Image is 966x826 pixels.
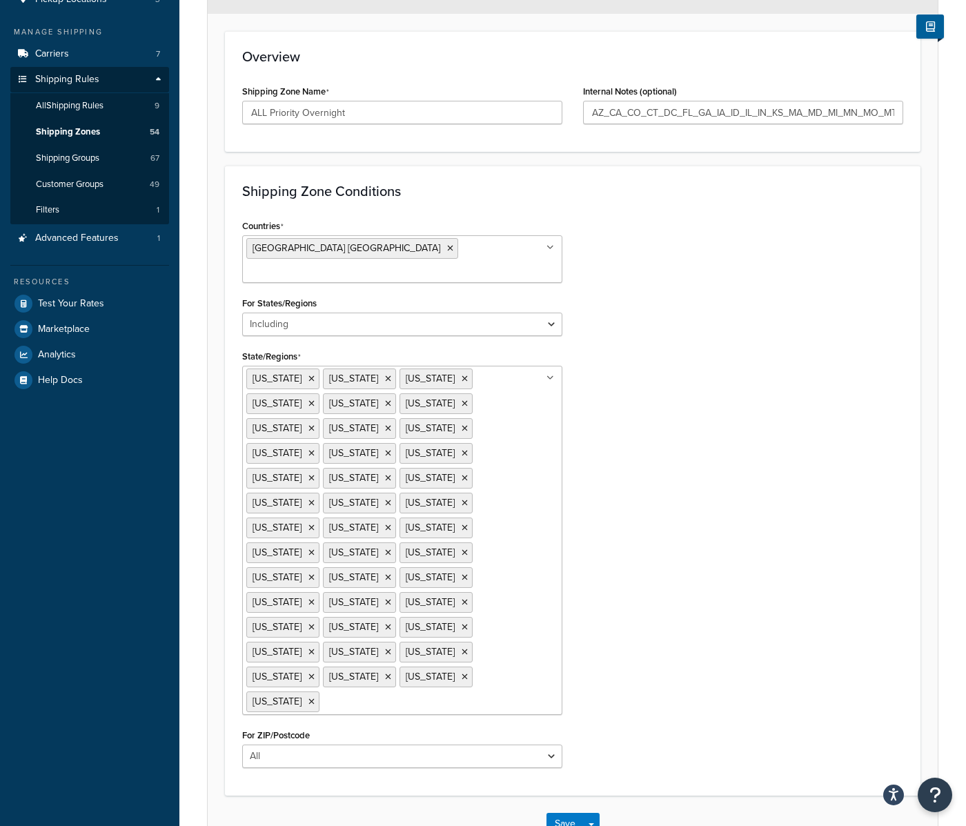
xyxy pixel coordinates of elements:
[329,495,378,510] span: [US_STATE]
[10,197,169,223] a: Filters1
[36,126,100,138] span: Shipping Zones
[406,421,455,435] span: [US_STATE]
[253,471,302,485] span: [US_STATE]
[10,197,169,223] li: Filters
[406,471,455,485] span: [US_STATE]
[150,126,159,138] span: 54
[253,520,302,535] span: [US_STATE]
[10,291,169,316] a: Test Your Rates
[406,570,455,584] span: [US_STATE]
[253,620,302,634] span: [US_STATE]
[156,48,160,60] span: 7
[583,86,677,97] label: Internal Notes (optional)
[242,221,284,232] label: Countries
[150,179,159,190] span: 49
[10,317,169,342] a: Marketplace
[329,669,378,684] span: [US_STATE]
[253,495,302,510] span: [US_STATE]
[329,595,378,609] span: [US_STATE]
[406,396,455,411] span: [US_STATE]
[242,730,310,740] label: For ZIP/Postcode
[253,421,302,435] span: [US_STATE]
[406,595,455,609] span: [US_STATE]
[406,371,455,386] span: [US_STATE]
[10,67,169,224] li: Shipping Rules
[918,778,952,812] button: Open Resource Center
[10,172,169,197] li: Customer Groups
[38,349,76,361] span: Analytics
[242,86,329,97] label: Shipping Zone Name
[38,298,104,310] span: Test Your Rates
[242,49,903,64] h3: Overview
[10,26,169,38] div: Manage Shipping
[253,570,302,584] span: [US_STATE]
[10,119,169,145] li: Shipping Zones
[329,446,378,460] span: [US_STATE]
[406,545,455,560] span: [US_STATE]
[242,351,301,362] label: State/Regions
[38,324,90,335] span: Marketplace
[253,645,302,659] span: [US_STATE]
[10,41,169,67] a: Carriers7
[329,421,378,435] span: [US_STATE]
[10,226,169,251] li: Advanced Features
[10,172,169,197] a: Customer Groups49
[10,146,169,171] li: Shipping Groups
[36,179,103,190] span: Customer Groups
[10,93,169,119] a: AllShipping Rules9
[157,204,159,216] span: 1
[253,396,302,411] span: [US_STATE]
[406,645,455,659] span: [US_STATE]
[242,298,317,308] label: For States/Regions
[10,226,169,251] a: Advanced Features1
[10,146,169,171] a: Shipping Groups67
[38,375,83,386] span: Help Docs
[253,241,440,255] span: [GEOGRAPHIC_DATA] [GEOGRAPHIC_DATA]
[10,41,169,67] li: Carriers
[242,184,903,199] h3: Shipping Zone Conditions
[406,669,455,684] span: [US_STATE]
[155,100,159,112] span: 9
[329,620,378,634] span: [US_STATE]
[253,694,302,709] span: [US_STATE]
[329,570,378,584] span: [US_STATE]
[36,100,103,112] span: All Shipping Rules
[329,471,378,485] span: [US_STATE]
[35,233,119,244] span: Advanced Features
[406,446,455,460] span: [US_STATE]
[406,620,455,634] span: [US_STATE]
[35,74,99,86] span: Shipping Rules
[35,48,69,60] span: Carriers
[406,495,455,510] span: [US_STATE]
[916,14,944,39] button: Show Help Docs
[253,371,302,386] span: [US_STATE]
[329,371,378,386] span: [US_STATE]
[329,645,378,659] span: [US_STATE]
[36,153,99,164] span: Shipping Groups
[10,67,169,92] a: Shipping Rules
[253,595,302,609] span: [US_STATE]
[10,119,169,145] a: Shipping Zones54
[10,342,169,367] a: Analytics
[253,545,302,560] span: [US_STATE]
[36,204,59,216] span: Filters
[329,396,378,411] span: [US_STATE]
[10,276,169,288] div: Resources
[329,545,378,560] span: [US_STATE]
[253,446,302,460] span: [US_STATE]
[157,233,160,244] span: 1
[10,368,169,393] a: Help Docs
[253,669,302,684] span: [US_STATE]
[150,153,159,164] span: 67
[329,520,378,535] span: [US_STATE]
[406,520,455,535] span: [US_STATE]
